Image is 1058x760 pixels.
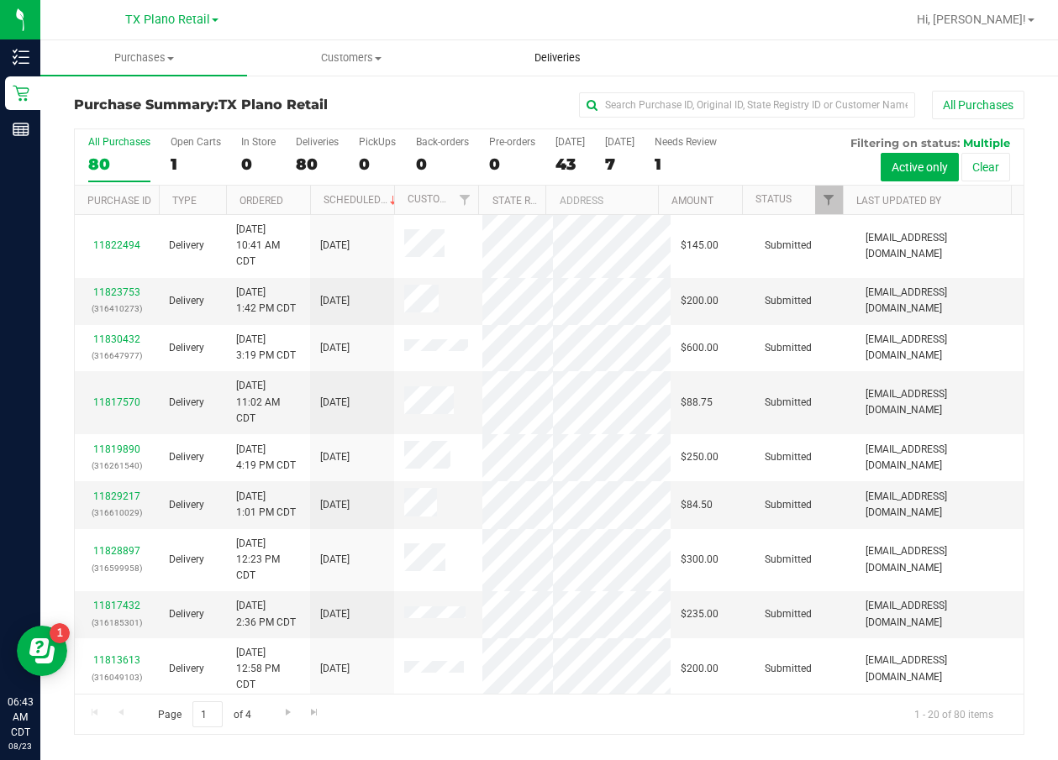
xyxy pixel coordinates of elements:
span: $200.00 [681,293,718,309]
div: [DATE] [605,136,634,148]
span: Submitted [765,449,812,465]
span: Delivery [169,238,204,254]
span: Delivery [169,395,204,411]
span: [EMAIL_ADDRESS][DOMAIN_NAME] [866,543,1013,575]
a: Go to the last page [303,701,327,724]
span: TX Plano Retail [218,97,328,113]
div: 0 [416,155,469,174]
a: 11822494 [93,239,140,251]
span: [DATE] [320,552,350,568]
div: 43 [555,155,585,174]
p: 06:43 AM CDT [8,694,33,740]
span: [EMAIL_ADDRESS][DOMAIN_NAME] [866,332,1013,364]
span: [DATE] [320,661,350,677]
a: 11823753 [93,286,140,298]
span: $250.00 [681,449,718,465]
a: Customer [408,193,460,205]
span: Page of 4 [144,701,265,727]
a: Ordered [239,195,283,207]
span: $600.00 [681,340,718,356]
p: (316185301) [85,615,149,631]
span: 1 - 20 of 80 items [901,701,1007,726]
span: Submitted [765,293,812,309]
span: [DATE] 2:36 PM CDT [236,598,296,630]
span: Purchases [40,50,247,66]
p: (316647977) [85,348,149,364]
span: [EMAIL_ADDRESS][DOMAIN_NAME] [866,598,1013,630]
a: Last Updated By [856,195,941,207]
span: [DATE] 3:19 PM CDT [236,332,296,364]
span: [DATE] [320,340,350,356]
button: All Purchases [932,91,1024,119]
th: Address [545,186,658,215]
span: Delivery [169,293,204,309]
a: 11828897 [93,545,140,557]
inline-svg: Retail [13,85,29,102]
div: 0 [359,155,396,174]
span: Submitted [765,606,812,622]
span: [DATE] [320,449,350,465]
span: [EMAIL_ADDRESS][DOMAIN_NAME] [866,653,1013,684]
span: [EMAIL_ADDRESS][DOMAIN_NAME] [866,489,1013,521]
span: Customers [248,50,453,66]
p: 08/23 [8,740,33,752]
a: Customers [247,40,454,76]
p: (316410273) [85,301,149,317]
a: Go to the next page [276,701,300,724]
span: [DATE] 1:01 PM CDT [236,489,296,521]
p: (316261540) [85,458,149,474]
a: Purchases [40,40,247,76]
button: Active only [881,153,959,181]
a: 11829217 [93,490,140,502]
div: Needs Review [655,136,717,148]
span: [DATE] [320,497,350,513]
div: All Purchases [88,136,150,148]
span: $84.50 [681,497,713,513]
a: Filter [450,186,478,214]
span: Delivery [169,552,204,568]
span: Submitted [765,238,812,254]
div: Back-orders [416,136,469,148]
p: (316599958) [85,560,149,576]
div: 7 [605,155,634,174]
div: Pre-orders [489,136,535,148]
h3: Purchase Summary: [74,97,391,113]
div: 1 [171,155,221,174]
span: Hi, [PERSON_NAME]! [917,13,1026,26]
span: [EMAIL_ADDRESS][DOMAIN_NAME] [866,285,1013,317]
span: [EMAIL_ADDRESS][DOMAIN_NAME] [866,442,1013,474]
span: [DATE] [320,293,350,309]
span: $200.00 [681,661,718,677]
span: [DATE] [320,395,350,411]
a: State Registry ID [492,195,581,207]
span: [DATE] [320,606,350,622]
span: [EMAIL_ADDRESS][DOMAIN_NAME] [866,230,1013,262]
span: [DATE] 4:19 PM CDT [236,442,296,474]
span: [DATE] 12:58 PM CDT [236,645,300,694]
a: Filter [815,186,843,214]
input: 1 [192,701,223,727]
div: 80 [88,155,150,174]
a: Status [755,193,792,205]
span: Deliveries [512,50,603,66]
span: TX Plano Retail [125,13,210,27]
span: Delivery [169,606,204,622]
a: 11819890 [93,443,140,455]
button: Clear [961,153,1010,181]
a: Purchase ID [87,195,151,207]
span: Delivery [169,449,204,465]
span: Filtering on status: [850,136,960,149]
iframe: Resource center unread badge [50,623,70,643]
span: $300.00 [681,552,718,568]
span: Submitted [765,661,812,677]
div: PickUps [359,136,396,148]
span: [DATE] 10:41 AM CDT [236,222,300,270]
span: [DATE] 1:42 PM CDT [236,285,296,317]
input: Search Purchase ID, Original ID, State Registry ID or Customer Name... [579,92,915,118]
a: Scheduled [324,194,400,206]
span: Submitted [765,395,812,411]
inline-svg: Inventory [13,49,29,66]
span: $235.00 [681,606,718,622]
a: 11813613 [93,654,140,666]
